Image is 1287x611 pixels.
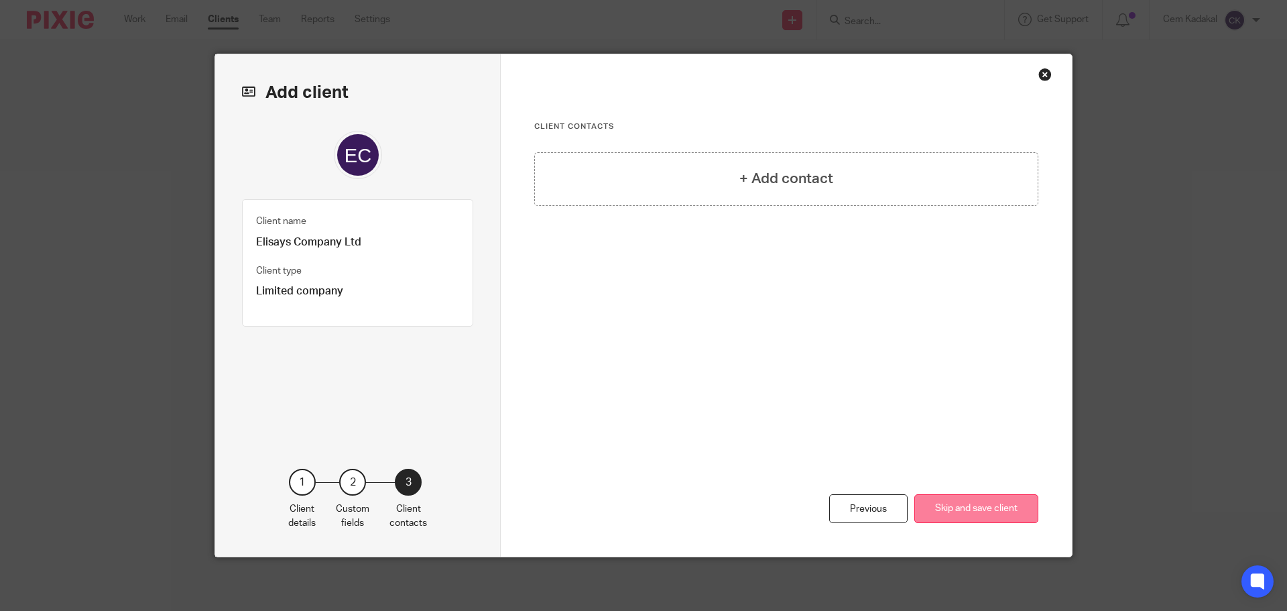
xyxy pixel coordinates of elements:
[289,469,316,496] div: 1
[288,502,316,530] p: Client details
[336,502,369,530] p: Custom fields
[534,121,1038,132] h3: Client contacts
[739,168,833,189] h4: + Add contact
[914,494,1038,523] button: Skip and save client
[334,131,382,179] img: svg%3E
[256,284,459,298] p: Limited company
[256,235,459,249] p: Elisays Company Ltd
[256,215,306,228] label: Client name
[242,81,473,104] h2: Add client
[339,469,366,496] div: 2
[395,469,422,496] div: 3
[256,264,302,278] label: Client type
[1038,68,1052,81] div: Close this dialog window
[829,494,908,523] div: Previous
[389,502,427,530] p: Client contacts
